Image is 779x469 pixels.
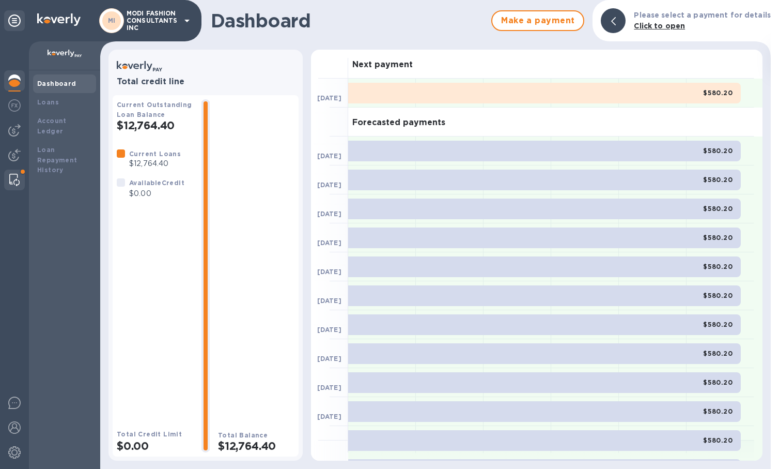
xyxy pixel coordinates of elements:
[703,436,733,444] b: $580.20
[37,80,76,87] b: Dashboard
[317,268,341,276] b: [DATE]
[703,292,733,299] b: $580.20
[317,152,341,160] b: [DATE]
[108,17,116,24] b: MI
[352,118,445,128] h3: Forecasted payments
[703,205,733,213] b: $580.20
[117,440,193,452] h2: $0.00
[218,431,268,439] b: Total Balance
[317,413,341,420] b: [DATE]
[703,263,733,270] b: $580.20
[218,440,294,452] h2: $12,764.40
[317,210,341,218] b: [DATE]
[317,355,341,362] b: [DATE]
[703,379,733,386] b: $580.20
[703,234,733,241] b: $580.20
[703,176,733,184] b: $580.20
[703,147,733,155] b: $580.20
[129,150,181,158] b: Current Loans
[127,10,178,32] p: MODI FASHION CONSULTANTS INC
[129,179,184,187] b: Available Credit
[317,326,341,334] b: [DATE]
[501,14,575,27] span: Make a payment
[37,117,67,135] b: Account Ledger
[703,89,733,97] b: $580.20
[37,98,59,106] b: Loans
[37,13,81,26] img: Logo
[8,99,21,112] img: Foreign exchange
[129,158,181,169] p: $12,764.40
[317,181,341,189] b: [DATE]
[317,239,341,247] b: [DATE]
[491,10,584,31] button: Make a payment
[4,10,25,31] div: Unpin categories
[634,22,685,30] b: Click to open
[211,10,486,32] h1: Dashboard
[129,188,184,199] p: $0.00
[37,146,77,174] b: Loan Repayment History
[703,350,733,357] b: $580.20
[634,11,771,19] b: Please select a payment for details
[117,101,192,118] b: Current Outstanding Loan Balance
[352,60,413,70] h3: Next payment
[703,407,733,415] b: $580.20
[117,119,193,132] h2: $12,764.40
[703,321,733,328] b: $580.20
[317,384,341,391] b: [DATE]
[117,77,294,87] h3: Total credit line
[317,297,341,305] b: [DATE]
[317,94,341,102] b: [DATE]
[117,430,182,438] b: Total Credit Limit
